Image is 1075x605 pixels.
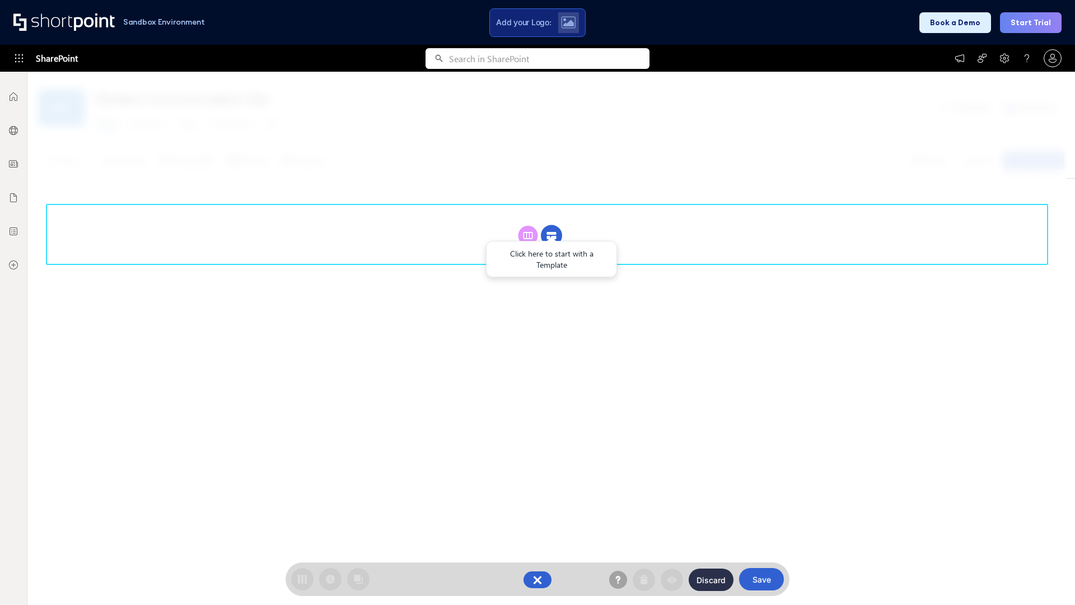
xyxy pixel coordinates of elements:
[1000,12,1062,33] button: Start Trial
[739,568,784,590] button: Save
[123,19,205,25] h1: Sandbox Environment
[919,12,991,33] button: Book a Demo
[1019,551,1075,605] iframe: Chat Widget
[689,569,733,591] button: Discard
[36,45,78,72] span: SharePoint
[561,16,576,29] img: Upload logo
[449,48,649,69] input: Search in SharePoint
[496,17,551,27] span: Add your Logo:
